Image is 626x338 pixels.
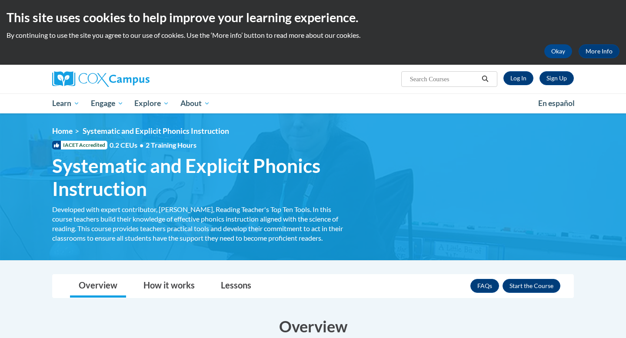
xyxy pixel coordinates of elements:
h3: Overview [52,315,574,337]
a: Explore [129,93,175,113]
div: Main menu [39,93,587,113]
a: More Info [579,44,619,58]
div: Developed with expert contributor, [PERSON_NAME], Reading Teacher's Top Ten Tools. In this course... [52,205,352,243]
a: Learn [47,93,85,113]
input: Search Courses [409,74,479,84]
a: En español [533,94,580,113]
a: Log In [503,71,533,85]
span: Explore [134,98,169,109]
button: Okay [544,44,572,58]
img: Cox Campus [52,71,150,87]
button: Enroll [503,279,560,293]
span: IACET Accredited [52,141,107,149]
a: About [175,93,216,113]
a: Cox Campus [52,71,217,87]
a: Lessons [212,275,260,298]
span: • [140,141,143,149]
span: En español [538,99,575,108]
span: Systematic and Explicit Phonics Instruction [83,126,229,136]
span: Learn [52,98,80,109]
a: Overview [70,275,126,298]
span: Engage [91,98,123,109]
span: 0.2 CEUs [110,140,196,150]
span: About [180,98,210,109]
a: FAQs [470,279,499,293]
span: Systematic and Explicit Phonics Instruction [52,154,352,200]
a: Register [539,71,574,85]
a: Home [52,126,73,136]
a: Engage [85,93,129,113]
p: By continuing to use the site you agree to our use of cookies. Use the ‘More info’ button to read... [7,30,619,40]
h2: This site uses cookies to help improve your learning experience. [7,9,619,26]
a: How it works [135,275,203,298]
button: Search [479,74,492,84]
span: 2 Training Hours [146,141,196,149]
